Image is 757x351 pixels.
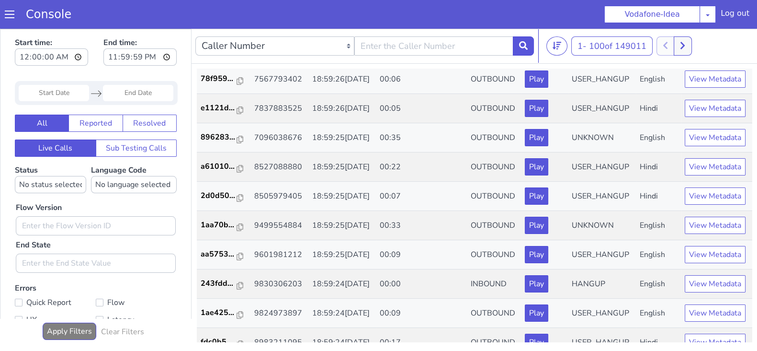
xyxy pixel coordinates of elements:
[525,71,548,88] button: Play
[636,36,681,65] td: English
[467,94,521,124] td: OUTBOUND
[636,124,681,153] td: Hindi
[201,73,237,85] p: e1121d...
[201,307,247,319] a: fdc0b5...
[376,182,467,211] td: 00:33
[525,129,548,147] button: Play
[467,65,521,94] td: OUTBOUND
[636,211,681,241] td: English
[16,187,176,207] input: Enter the Flow Version ID
[376,124,467,153] td: 00:22
[96,267,177,281] label: Flow
[376,241,467,270] td: 00:00
[685,188,746,205] button: View Metadata
[101,299,144,308] h6: Clear Filters
[43,294,96,311] button: Apply Filters
[308,124,376,153] td: 18:59:25[DATE]
[568,241,636,270] td: HANGUP
[201,249,247,260] a: 243fdd...
[376,36,467,65] td: 00:06
[376,270,467,299] td: 00:09
[201,161,237,173] p: 2d0d50...
[123,86,177,103] button: Resolved
[376,153,467,182] td: 00:07
[685,159,746,176] button: View Metadata
[568,270,636,299] td: USER_HANGUP
[636,270,681,299] td: English
[250,182,308,211] td: 9499554884
[250,241,308,270] td: 9830306203
[201,44,237,56] p: 78f959...
[568,299,636,328] td: USER_HANGUP
[308,241,376,270] td: 18:59:24[DATE]
[201,220,237,231] p: aa5753...
[467,241,521,270] td: INBOUND
[685,276,746,293] button: View Metadata
[568,65,636,94] td: USER_HANGUP
[103,20,177,37] input: End time:
[308,299,376,328] td: 18:59:24[DATE]
[201,249,237,260] p: 243fdd...
[19,56,89,72] input: Start Date
[308,182,376,211] td: 18:59:25[DATE]
[15,111,96,128] button: Live Calls
[568,124,636,153] td: USER_HANGUP
[525,246,548,264] button: Play
[201,73,247,85] a: e1121d...
[467,182,521,211] td: OUTBOUND
[636,94,681,124] td: English
[15,136,86,164] label: Status
[15,267,96,281] label: Quick Report
[250,94,308,124] td: 7096038676
[103,5,177,40] label: End time:
[16,225,176,244] input: Enter the End State Value
[568,211,636,241] td: USER_HANGUP
[14,8,83,21] a: Console
[91,136,177,164] label: Language Code
[201,220,247,231] a: aa5753...
[354,8,513,27] input: Enter the Caller Number
[250,36,308,65] td: 7567793402
[201,190,237,202] p: 1aa70b...
[636,65,681,94] td: Hindi
[721,8,749,23] div: Log out
[525,100,548,117] button: Play
[525,159,548,176] button: Play
[636,153,681,182] td: Hindi
[308,65,376,94] td: 18:59:26[DATE]
[15,20,88,37] input: Start time:
[376,94,467,124] td: 00:35
[685,217,746,234] button: View Metadata
[15,147,86,164] select: Status
[685,305,746,322] button: View Metadata
[201,103,237,114] p: 896283...
[685,71,746,88] button: View Metadata
[250,124,308,153] td: 8527088880
[91,147,177,164] select: Language Code
[308,153,376,182] td: 18:59:25[DATE]
[467,211,521,241] td: OUTBOUND
[467,153,521,182] td: OUTBOUND
[201,132,247,143] a: a61010...
[201,161,247,173] a: 2d0d50...
[308,270,376,299] td: 18:59:24[DATE]
[568,182,636,211] td: UNKNOWN
[525,276,548,293] button: Play
[685,246,746,264] button: View Metadata
[685,100,746,117] button: View Metadata
[250,299,308,328] td: 8983211095
[308,211,376,241] td: 18:59:25[DATE]
[16,173,62,185] label: Flow Version
[96,284,177,298] label: Latency
[15,284,96,298] label: UX
[568,36,636,65] td: USER_HANGUP
[201,132,237,143] p: a61010...
[571,8,653,27] button: 1- 100of 149011
[685,129,746,147] button: View Metadata
[636,241,681,270] td: English
[685,42,746,59] button: View Metadata
[250,270,308,299] td: 9824973897
[250,211,308,241] td: 9601981212
[376,211,467,241] td: 00:09
[201,278,247,290] a: 1ae425...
